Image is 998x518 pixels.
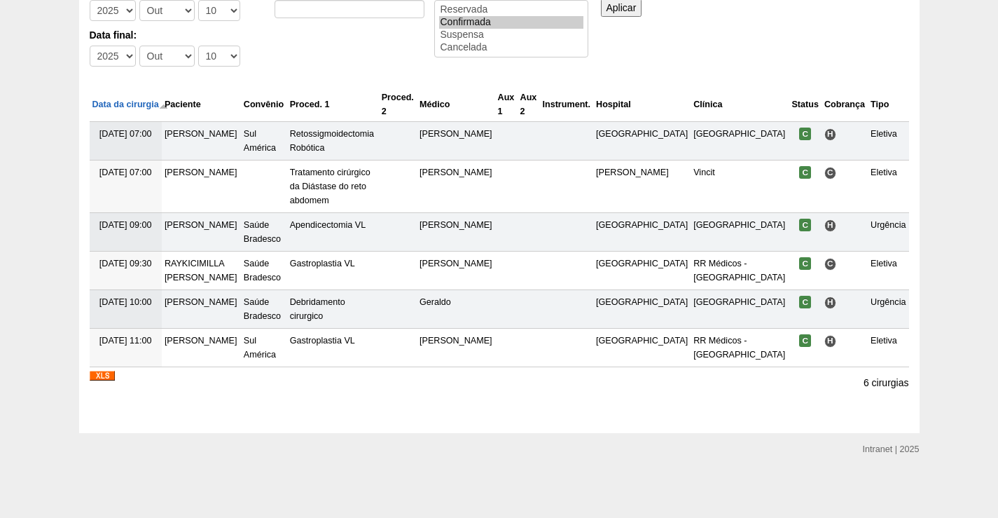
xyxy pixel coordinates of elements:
[241,122,287,161] td: Sul América
[439,29,583,41] option: Suspensa
[789,88,822,122] th: Status
[593,252,691,290] td: [GEOGRAPHIC_DATA]
[162,122,241,161] td: [PERSON_NAME]
[159,101,168,110] img: ordem decrescente
[863,442,920,456] div: Intranet | 2025
[824,167,836,179] span: Consultório
[162,88,241,122] th: Paciente
[417,88,495,122] th: Médico
[417,161,495,213] td: [PERSON_NAME]
[691,161,789,213] td: Vincit
[824,128,836,140] span: Hospital
[287,252,379,290] td: Gastroplastia VL
[518,88,540,122] th: Aux 2
[287,329,379,367] td: Gastroplastia VL
[691,329,789,367] td: RR Médicos - [GEOGRAPHIC_DATA]
[593,290,691,329] td: [GEOGRAPHIC_DATA]
[439,4,583,16] option: Reservada
[691,122,789,161] td: [GEOGRAPHIC_DATA]
[241,329,287,367] td: Sul América
[417,329,495,367] td: [PERSON_NAME]
[868,161,908,213] td: Eletiva
[868,88,908,122] th: Tipo
[90,28,261,42] label: Data final:
[417,122,495,161] td: [PERSON_NAME]
[99,297,152,307] span: [DATE] 10:00
[99,259,152,268] span: [DATE] 09:30
[691,88,789,122] th: Clínica
[799,166,811,179] span: Confirmada
[417,290,495,329] td: Geraldo
[90,371,115,381] img: XLS
[539,88,593,122] th: Instrument.
[691,252,789,290] td: RR Médicos - [GEOGRAPHIC_DATA]
[287,88,379,122] th: Proced. 1
[241,290,287,329] td: Saúde Bradesco
[691,290,789,329] td: [GEOGRAPHIC_DATA]
[162,213,241,252] td: [PERSON_NAME]
[868,290,908,329] td: Urgência
[799,296,811,308] span: Confirmada
[864,376,909,390] p: 6 cirurgias
[822,88,868,122] th: Cobrança
[241,88,287,122] th: Convênio
[439,16,583,29] option: Confirmada
[379,88,417,122] th: Proced. 2
[99,129,152,139] span: [DATE] 07:00
[439,41,583,54] option: Cancelada
[799,219,811,231] span: Confirmada
[99,220,152,230] span: [DATE] 09:00
[824,335,836,347] span: Hospital
[868,329,908,367] td: Eletiva
[162,161,241,213] td: [PERSON_NAME]
[868,122,908,161] td: Eletiva
[287,161,379,213] td: Tratamento cirúrgico da Diástase do reto abdomem
[799,334,811,347] span: Confirmada
[868,213,908,252] td: Urgência
[99,168,152,177] span: [DATE] 07:00
[241,252,287,290] td: Saúde Bradesco
[593,88,691,122] th: Hospital
[287,213,379,252] td: Apendicectomia VL
[287,122,379,161] td: Retossigmoidectomia Robótica
[593,329,691,367] td: [GEOGRAPHIC_DATA]
[824,219,836,231] span: Hospital
[593,161,691,213] td: [PERSON_NAME]
[162,252,241,290] td: RAYKICIMILLA [PERSON_NAME]
[593,122,691,161] td: [GEOGRAPHIC_DATA]
[495,88,518,122] th: Aux 1
[799,128,811,140] span: Confirmada
[162,329,241,367] td: [PERSON_NAME]
[824,297,836,308] span: Hospital
[92,100,168,109] a: Data da cirurgia
[868,252,908,290] td: Eletiva
[799,257,811,270] span: Confirmada
[241,213,287,252] td: Saúde Bradesco
[287,290,379,329] td: Debridamento cirurgico
[593,213,691,252] td: [GEOGRAPHIC_DATA]
[162,290,241,329] td: [PERSON_NAME]
[824,258,836,270] span: Consultório
[417,252,495,290] td: [PERSON_NAME]
[99,336,152,346] span: [DATE] 11:00
[691,213,789,252] td: [GEOGRAPHIC_DATA]
[417,213,495,252] td: [PERSON_NAME]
